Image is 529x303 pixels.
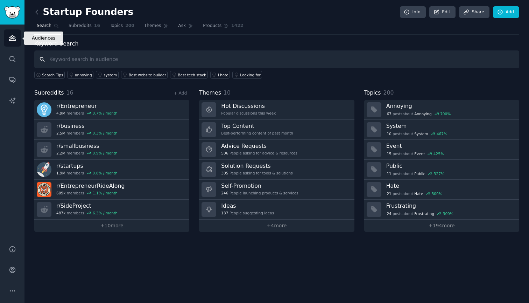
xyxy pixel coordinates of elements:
[170,71,207,79] a: Best tech stack
[203,23,221,29] span: Products
[110,23,123,29] span: Topics
[178,73,206,77] div: Best tech stack
[56,182,125,190] h3: r/ EntrepreneurRideAlong
[93,151,118,156] div: 0.9 % / month
[221,162,292,170] h3: Solution Requests
[432,191,442,196] div: 300 %
[56,111,118,116] div: members
[69,23,92,29] span: Subreddits
[37,23,51,29] span: Search
[434,171,444,176] div: 327 %
[364,89,381,97] span: Topics
[386,191,443,197] div: post s about
[56,171,118,175] div: members
[96,71,118,79] a: system
[414,151,425,156] span: Event
[34,50,519,68] input: Keyword search in audience
[387,171,391,176] span: 11
[34,220,189,232] a: +10more
[386,142,514,150] h3: Event
[56,151,65,156] span: 2.2M
[34,89,64,97] span: Subreddits
[387,211,391,216] span: 24
[34,180,189,200] a: r/EntrepreneurRideAlong609kmembers1.1% / month
[66,20,103,35] a: Subreddits16
[199,100,354,120] a: Hot DiscussionsPopular discussions this week
[94,23,100,29] span: 16
[56,211,118,215] div: members
[221,191,228,195] span: 246
[443,211,453,216] div: 300 %
[174,91,187,96] a: + Add
[199,220,354,232] a: +4more
[440,111,451,116] div: 700 %
[364,180,519,200] a: Hate21postsaboutHate300%
[386,211,454,217] div: post s about
[67,71,93,79] a: annoying
[386,131,448,137] div: post s about
[178,23,186,29] span: Ask
[37,182,51,197] img: EntrepreneurRideAlong
[34,7,133,18] h2: Startup Founders
[93,111,118,116] div: 0.7 % / month
[56,162,118,170] h3: r/ startups
[221,122,293,130] h3: Top Content
[221,211,228,215] span: 137
[56,211,65,215] span: 487k
[364,120,519,140] a: System10postsaboutSystem467%
[383,89,394,96] span: 200
[221,151,228,156] span: 506
[221,202,274,209] h3: Ideas
[56,191,65,195] span: 609k
[364,160,519,180] a: Public11postsaboutPublic327%
[386,111,451,117] div: post s about
[414,191,423,196] span: Hate
[42,73,63,77] span: Search Tips
[199,140,354,160] a: Advice Requests506People asking for advice & resources
[56,171,65,175] span: 1.9M
[34,140,189,160] a: r/smallbusiness2.2Mmembers0.9% / month
[232,71,262,79] a: Looking for
[414,111,431,116] span: Annoying
[400,6,426,18] a: Info
[144,23,161,29] span: Themes
[437,131,447,136] div: 467 %
[221,131,293,136] div: Best-performing content of past month
[56,111,65,116] span: 4.9M
[386,122,514,130] h3: System
[142,20,171,35] a: Themes
[34,120,189,140] a: r/business2.5Mmembers0.3% / month
[224,89,231,96] span: 10
[387,191,391,196] span: 21
[364,200,519,220] a: Frustrating24postsaboutFrustrating300%
[37,102,51,117] img: Entrepreneur
[386,102,514,110] h3: Annoying
[433,151,444,156] div: 425 %
[364,140,519,160] a: Event15postsaboutEvent425%
[34,200,189,220] a: r/SideProject487kmembers6.3% / month
[221,151,297,156] div: People asking for advice & resources
[221,171,292,175] div: People asking for tools & solutions
[459,6,489,18] a: Share
[34,71,65,79] button: Search Tips
[34,40,78,47] label: Keyword Search
[218,73,228,77] div: I hate
[364,220,519,232] a: +194more
[199,180,354,200] a: Self-Promotion246People launching products & services
[221,191,298,195] div: People launching products & services
[386,171,445,177] div: post s about
[4,6,20,19] img: GummySearch logo
[37,162,51,177] img: startups
[176,20,196,35] a: Ask
[221,171,228,175] span: 305
[414,171,425,176] span: Public
[221,182,298,190] h3: Self-Promotion
[387,131,391,136] span: 10
[199,160,354,180] a: Solution Requests305People asking for tools & solutions
[240,73,261,77] div: Looking for
[56,142,118,150] h3: r/ smallbusiness
[56,202,118,209] h3: r/ SideProject
[75,73,92,77] div: annoying
[93,211,118,215] div: 6.3 % / month
[104,73,117,77] div: system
